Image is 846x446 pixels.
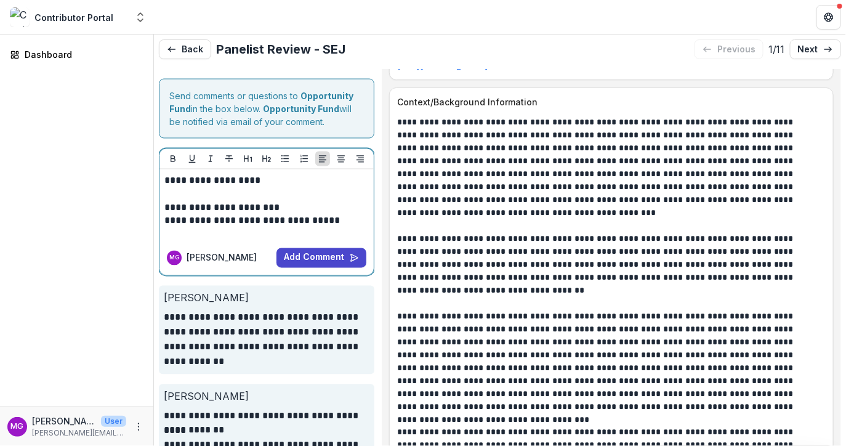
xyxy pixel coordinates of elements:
button: previous [695,39,763,59]
button: Get Help [816,5,841,30]
img: Contributor Portal [10,7,30,27]
a: [URL][DOMAIN_NAME] [397,60,488,71]
button: Bullet List [278,152,292,166]
button: Underline [185,152,199,166]
button: Align Right [353,152,368,166]
h2: Panelist Review - SEJ [216,42,345,57]
strong: Opportunity Fund [263,103,339,114]
button: Ordered List [297,152,312,166]
button: Align Center [334,152,348,166]
button: Strike [222,152,236,166]
p: Context/Background Information [397,95,821,108]
p: [PERSON_NAME] [164,291,369,306]
div: Contributor Portal [34,11,113,24]
p: [PERSON_NAME] [187,251,257,264]
button: Heading 1 [241,152,256,166]
div: Mollie Goodman [169,255,179,261]
p: User [101,416,126,427]
p: previous [717,44,755,55]
button: Italicize [203,152,218,166]
p: [PERSON_NAME][EMAIL_ADDRESS][PERSON_NAME][DOMAIN_NAME] [32,428,126,439]
p: [PERSON_NAME] [164,389,369,404]
button: Open entity switcher [132,5,149,30]
button: Align Left [315,152,330,166]
div: Mollie Goodman [11,423,24,431]
strong: Opportunity Fund [169,91,353,114]
a: next [790,39,841,59]
p: 1 / 11 [768,42,785,57]
div: Dashboard [25,48,139,61]
button: Heading 2 [259,152,274,166]
a: Dashboard [5,44,148,65]
button: More [131,420,146,434]
button: Back [159,39,211,59]
button: Add Comment [276,248,366,268]
p: next [798,44,818,55]
div: Send comments or questions to in the box below. will be notified via email of your comment. [159,79,374,139]
p: [PERSON_NAME] [32,415,96,428]
button: Bold [166,152,180,166]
